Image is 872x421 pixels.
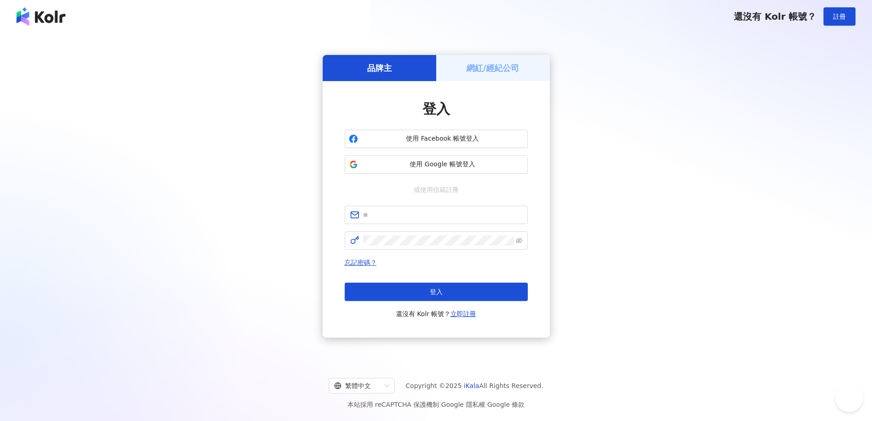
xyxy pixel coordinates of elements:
[516,237,522,244] span: eye-invisible
[835,384,863,412] iframe: Help Scout Beacon - Open
[441,401,485,408] a: Google 隱私權
[422,101,450,117] span: 登入
[367,62,392,74] h5: 品牌主
[485,401,487,408] span: |
[345,130,528,148] button: 使用 Facebook 帳號登入
[345,259,377,266] a: 忘記密碼？
[347,399,525,410] span: 本站採用 reCAPTCHA 保護機制
[407,185,465,195] span: 或使用信箱註冊
[362,134,524,143] span: 使用 Facebook 帳號登入
[334,378,381,393] div: 繁體中文
[439,401,441,408] span: |
[16,7,65,26] img: logo
[734,11,816,22] span: 還沒有 Kolr 帳號？
[396,308,477,319] span: 還沒有 Kolr 帳號？
[823,7,856,26] button: 註冊
[464,382,479,389] a: iKala
[450,310,476,317] a: 立即註冊
[487,401,525,408] a: Google 條款
[345,155,528,174] button: 使用 Google 帳號登入
[345,283,528,301] button: 登入
[362,160,524,169] span: 使用 Google 帳號登入
[466,62,519,74] h5: 網紅/經紀公司
[833,13,846,20] span: 註冊
[406,380,543,391] span: Copyright © 2025 All Rights Reserved.
[430,288,443,295] span: 登入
